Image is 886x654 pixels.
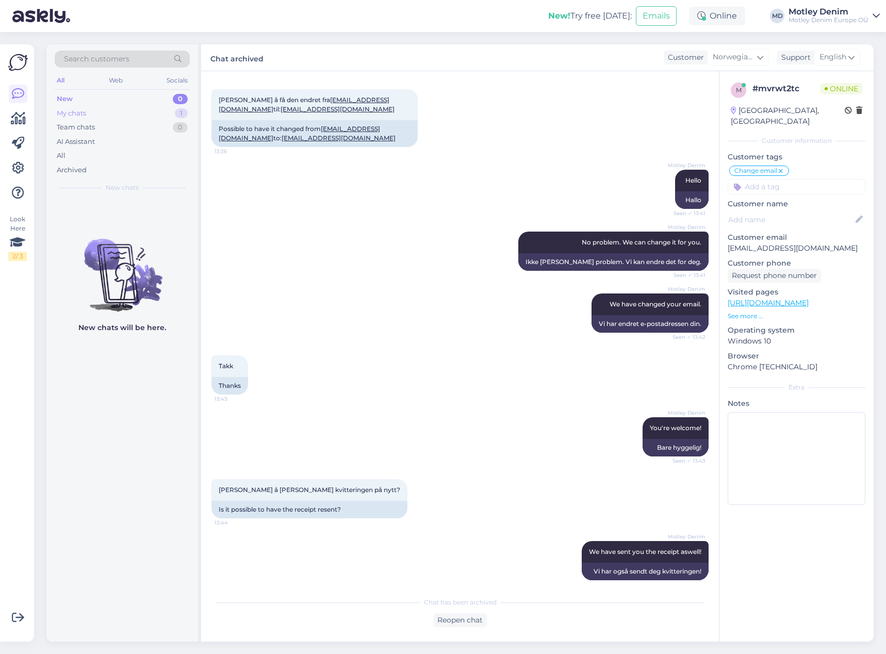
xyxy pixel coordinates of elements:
[819,52,846,63] span: English
[424,598,497,607] span: Chat has been archived
[64,54,129,64] span: Search customers
[643,439,709,456] div: Bare hyggelig!
[215,148,253,155] span: 13:36
[215,395,253,403] span: 13:43
[55,74,67,87] div: All
[57,151,65,161] div: All
[752,83,821,95] div: # mvrwt2tc
[281,105,395,113] a: [EMAIL_ADDRESS][DOMAIN_NAME]
[57,137,95,147] div: AI Assistant
[175,108,188,119] div: 1
[728,287,865,298] p: Visited pages
[728,325,865,336] p: Operating system
[46,220,198,313] img: No chats
[770,9,784,23] div: MD
[667,457,705,465] span: Seen ✓ 13:43
[728,258,865,269] p: Customer phone
[728,232,865,243] p: Customer email
[650,424,701,432] span: You're welcome!
[8,215,27,261] div: Look Here
[592,315,709,333] div: Vi har endret e-postadressen din.
[215,519,253,527] span: 13:44
[667,581,705,588] span: 13:47
[789,16,868,24] div: Motley Denim Europe OÜ
[728,351,865,362] p: Browser
[8,252,27,261] div: 2 / 3
[211,377,248,395] div: Thanks
[734,168,777,174] span: Change email
[57,94,73,104] div: New
[282,134,396,142] a: [EMAIL_ADDRESS][DOMAIN_NAME]
[219,96,395,113] span: [PERSON_NAME] å få den endret fra til:
[211,120,418,147] div: Possible to have it changed from to:
[789,8,880,24] a: Motley DenimMotley Denim Europe OÜ
[8,53,28,72] img: Askly Logo
[731,105,845,127] div: [GEOGRAPHIC_DATA], [GEOGRAPHIC_DATA]
[667,533,705,541] span: Motley Denim
[106,183,139,192] span: New chats
[667,209,705,217] span: Seen ✓ 13:41
[728,214,854,225] input: Add name
[610,300,701,308] span: We have changed your email.
[582,238,701,246] span: No problem. We can change it for you.
[728,199,865,209] p: Customer name
[728,269,821,283] div: Request phone number
[789,8,868,16] div: Motley Denim
[57,122,95,133] div: Team chats
[728,136,865,145] div: Customer information
[548,11,570,21] b: New!
[664,52,704,63] div: Customer
[685,176,701,184] span: Hello
[728,398,865,409] p: Notes
[57,108,86,119] div: My chats
[728,152,865,162] p: Customer tags
[589,548,701,555] span: We have sent you the receipt aswell!
[736,86,742,94] span: m
[728,312,865,321] p: See more ...
[667,333,705,341] span: Seen ✓ 13:42
[165,74,190,87] div: Socials
[173,122,188,133] div: 0
[667,161,705,169] span: Motley Denim
[728,362,865,372] p: Chrome [TECHNICAL_ID]
[57,165,87,175] div: Archived
[728,179,865,194] input: Add a tag
[433,613,487,627] div: Reopen chat
[713,52,755,63] span: Norwegian Bokmål
[636,6,677,26] button: Emails
[518,253,709,271] div: Ikke [PERSON_NAME] problem. Vi kan endre det for deg.
[219,486,400,494] span: [PERSON_NAME] å [PERSON_NAME] kvitteringen på nytt?
[219,362,233,370] span: Takk
[728,383,865,392] div: Extra
[667,285,705,293] span: Motley Denim
[667,409,705,417] span: Motley Denim
[728,243,865,254] p: [EMAIL_ADDRESS][DOMAIN_NAME]
[777,52,811,63] div: Support
[211,501,407,518] div: Is it possible to have the receipt resent?
[821,83,862,94] span: Online
[582,563,709,580] div: Vi har også sendt deg kvitteringen!
[689,7,745,25] div: Online
[107,74,125,87] div: Web
[675,191,709,209] div: Hallo
[667,271,705,279] span: Seen ✓ 13:41
[728,336,865,347] p: Windows 10
[667,223,705,231] span: Motley Denim
[173,94,188,104] div: 0
[728,298,809,307] a: [URL][DOMAIN_NAME]
[210,51,264,64] label: Chat archived
[78,322,166,333] p: New chats will be here.
[548,10,632,22] div: Try free [DATE]:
